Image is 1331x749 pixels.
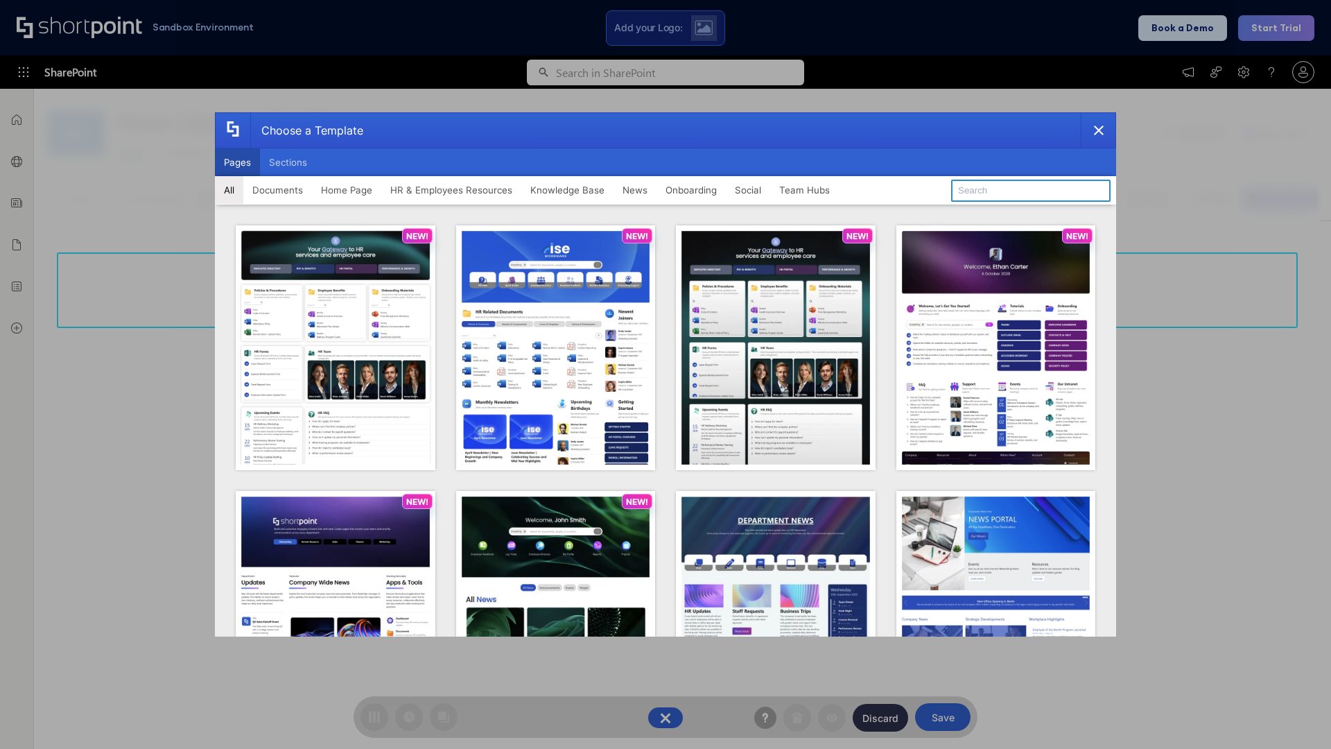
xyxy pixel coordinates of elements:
button: Onboarding [656,176,726,204]
div: template selector [215,112,1116,637]
button: Pages [215,148,260,176]
button: Knowledge Base [521,176,614,204]
p: NEW! [626,231,648,241]
div: Choose a Template [250,113,363,148]
button: Home Page [312,176,381,204]
button: HR & Employees Resources [381,176,521,204]
button: Sections [260,148,316,176]
button: Social [726,176,770,204]
button: News [614,176,656,204]
input: Search [951,180,1111,202]
p: NEW! [1066,231,1088,241]
p: NEW! [626,497,648,507]
p: NEW! [846,231,869,241]
p: NEW! [406,231,428,241]
button: All [215,176,243,204]
p: NEW! [406,497,428,507]
button: Team Hubs [770,176,839,204]
iframe: Chat Widget [1262,682,1331,749]
button: Documents [243,176,312,204]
